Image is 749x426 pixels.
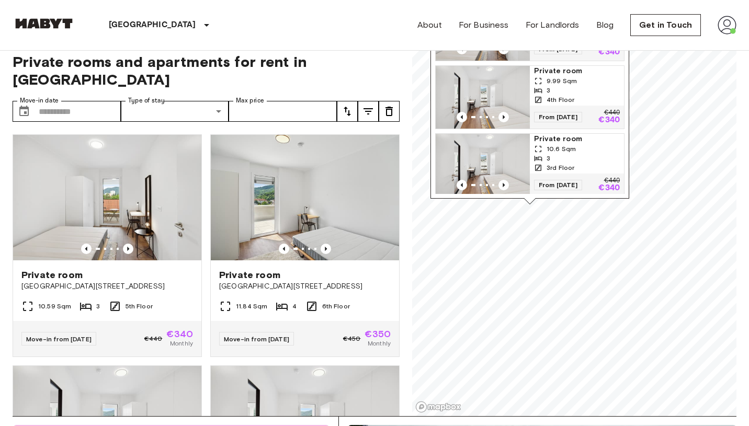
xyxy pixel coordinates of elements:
[337,101,358,122] button: tune
[170,339,193,348] span: Monthly
[292,302,297,311] span: 4
[126,302,153,311] span: 5th Floor
[630,14,701,36] a: Get in Touch
[547,154,550,163] span: 3
[81,244,92,254] button: Previous image
[498,180,509,190] button: Previous image
[547,144,576,154] span: 10.6 Sqm
[604,178,620,184] p: €440
[21,281,193,292] span: [GEOGRAPHIC_DATA][STREET_ADDRESS]
[322,302,350,311] span: 6th Floor
[596,19,614,31] a: Blog
[547,86,550,95] span: 3
[534,134,620,144] span: Private room
[415,401,461,413] a: Mapbox logo
[13,134,202,357] a: Marketing picture of unit AT-21-001-097-01Previous imagePrevious imagePrivate room[GEOGRAPHIC_DAT...
[379,101,400,122] button: tune
[436,66,530,129] img: Marketing picture of unit AT-21-001-076-02
[547,163,574,172] span: 3rd Floor
[279,244,289,254] button: Previous image
[365,329,391,339] span: €350
[436,134,530,197] img: Marketing picture of unit AT-21-001-053-02
[498,112,509,122] button: Previous image
[128,96,165,105] label: Type of stay
[236,96,264,105] label: Max price
[534,112,582,122] span: From [DATE]
[96,302,100,311] span: 3
[368,339,391,348] span: Monthly
[219,281,391,292] span: [GEOGRAPHIC_DATA][STREET_ADDRESS]
[343,334,361,343] span: €450
[20,96,59,105] label: Move-in date
[210,134,400,357] a: Marketing picture of unit AT-21-001-113-02Previous imagePrevious imagePrivate room[GEOGRAPHIC_DAT...
[459,19,509,31] a: For Business
[219,269,280,281] span: Private room
[13,53,400,88] span: Private rooms and apartments for rent in [GEOGRAPHIC_DATA]
[358,101,379,122] button: tune
[321,244,331,254] button: Previous image
[14,101,35,122] button: Choose date
[123,244,133,254] button: Previous image
[435,133,625,197] a: Marketing picture of unit AT-21-001-053-02Previous imagePrevious imagePrivate room10.6 Sqm33rd Fl...
[718,16,736,34] img: avatar
[38,302,71,311] span: 10.59 Sqm
[547,76,577,86] span: 9.99 Sqm
[211,135,399,260] img: Marketing picture of unit AT-21-001-113-02
[534,66,620,76] span: Private room
[236,302,267,311] span: 11.84 Sqm
[534,180,582,190] span: From [DATE]
[598,184,620,192] p: €340
[109,19,196,31] p: [GEOGRAPHIC_DATA]
[604,110,620,116] p: €440
[13,135,201,260] img: Marketing picture of unit AT-21-001-097-01
[417,19,442,31] a: About
[547,95,574,105] span: 4th Floor
[412,40,736,416] canvas: Map
[457,112,467,122] button: Previous image
[435,65,625,129] a: Marketing picture of unit AT-21-001-076-02Previous imagePrevious imagePrivate room9.99 Sqm34th Fl...
[21,269,83,281] span: Private room
[598,48,620,56] p: €340
[144,334,163,343] span: €440
[224,335,289,343] span: Move-in from [DATE]
[166,329,193,339] span: €340
[457,180,467,190] button: Previous image
[13,18,75,29] img: Habyt
[526,19,580,31] a: For Landlords
[26,335,92,343] span: Move-in from [DATE]
[598,116,620,124] p: €340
